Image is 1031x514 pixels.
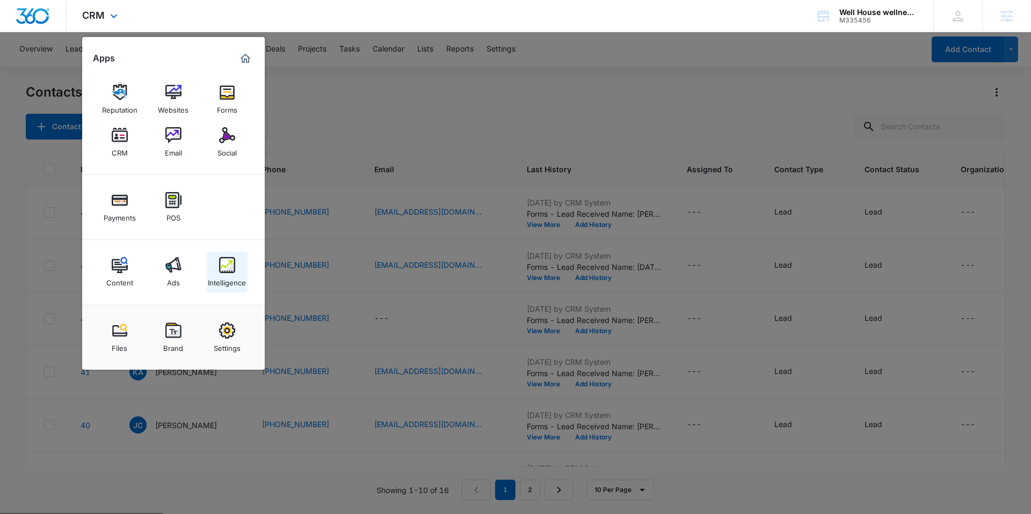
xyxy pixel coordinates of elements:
span: CRM [82,10,105,21]
a: Intelligence [207,252,248,292]
div: Forms [217,100,237,114]
div: Reputation [102,100,137,114]
a: Social [207,122,248,163]
a: Ads [153,252,194,292]
div: Keywords by Traffic [119,63,181,70]
a: CRM [99,122,140,163]
div: Websites [158,100,188,114]
div: Content [106,273,133,287]
a: Settings [207,317,248,358]
div: v 4.0.25 [30,17,53,26]
div: Domain: [DOMAIN_NAME] [28,28,118,36]
div: account id [839,17,918,24]
div: Brand [163,339,183,353]
img: tab_keywords_by_traffic_grey.svg [107,62,115,71]
a: Brand [153,317,194,358]
div: POS [166,208,180,222]
div: CRM [112,143,128,157]
h2: Apps [93,53,115,63]
a: Forms [207,79,248,120]
div: Intelligence [208,273,246,287]
a: Email [153,122,194,163]
img: website_grey.svg [17,28,26,36]
a: Content [99,252,140,292]
div: Payments [104,208,136,222]
div: Social [217,143,237,157]
div: Files [112,339,127,353]
img: logo_orange.svg [17,17,26,26]
div: Email [165,143,182,157]
img: tab_domain_overview_orange.svg [29,62,38,71]
a: Marketing 360® Dashboard [237,50,254,67]
div: account name [839,8,918,17]
div: Ads [167,273,180,287]
a: Payments [99,187,140,227]
a: Reputation [99,79,140,120]
a: POS [153,187,194,227]
div: Domain Overview [41,63,96,70]
a: Files [99,317,140,358]
a: Websites [153,79,194,120]
div: Settings [214,339,241,353]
